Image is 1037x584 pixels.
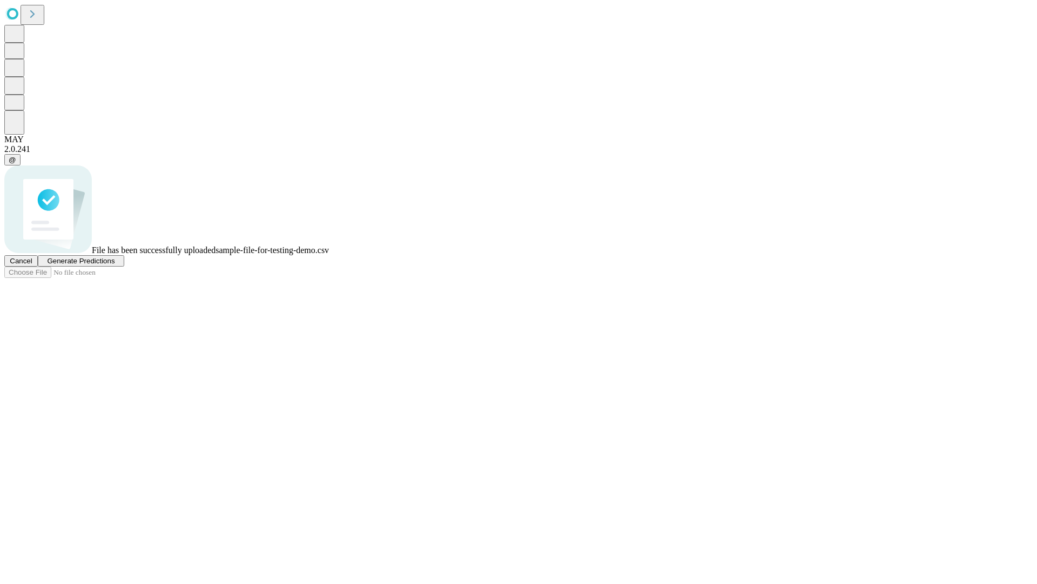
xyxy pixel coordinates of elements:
button: Generate Predictions [38,255,124,267]
button: @ [4,154,21,165]
span: Generate Predictions [47,257,115,265]
button: Cancel [4,255,38,267]
span: File has been successfully uploaded [92,245,216,255]
span: Cancel [10,257,32,265]
div: MAY [4,135,1033,144]
div: 2.0.241 [4,144,1033,154]
span: @ [9,156,16,164]
span: sample-file-for-testing-demo.csv [216,245,329,255]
